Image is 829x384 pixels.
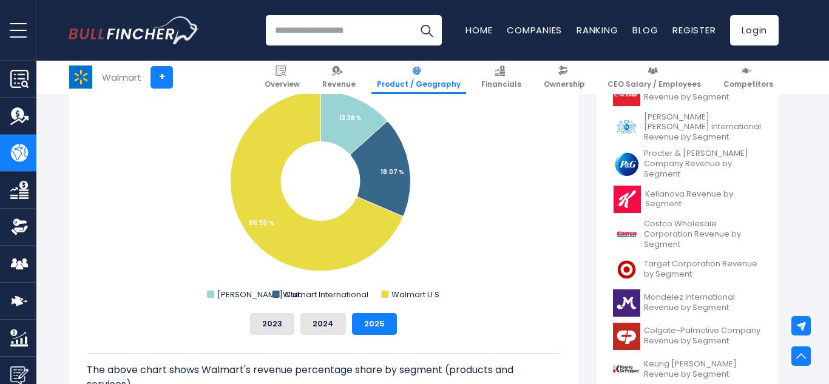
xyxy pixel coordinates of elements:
a: Ownership [538,61,590,94]
a: Go to homepage [69,16,199,44]
a: Blog [632,24,658,36]
div: Walmart [102,70,141,84]
span: Coca-Cola Company Revenue by Segment [644,82,762,103]
a: Financials [476,61,527,94]
img: KDP logo [613,356,640,383]
span: Overview [265,79,300,89]
a: Revenue [317,61,361,94]
a: Competitors [718,61,779,94]
button: 2023 [250,313,294,335]
span: [PERSON_NAME] [PERSON_NAME] International Revenue by Segment [644,112,762,143]
a: Home [465,24,492,36]
a: Costco Wholesale Corporation Revenue by Segment [606,216,770,253]
text: Walmart International [283,289,368,300]
span: Product / Geography [377,79,461,89]
span: Procter & [PERSON_NAME] Company Revenue by Segment [644,149,762,180]
span: Ownership [544,79,585,89]
tspan: 68.55 % [249,218,274,227]
a: Colgate-Palmolive Company Revenue by Segment [606,320,770,353]
a: Companies [507,24,562,36]
a: + [151,66,173,89]
span: Colgate-Palmolive Company Revenue by Segment [644,326,762,346]
img: Ownership [10,218,29,236]
tspan: 18.07 % [381,167,404,177]
img: K logo [613,186,641,213]
a: Target Corporation Revenue by Segment [606,253,770,286]
img: PG logo [613,150,640,178]
img: WMT logo [69,66,92,89]
svg: Walmart's Revenue Share by Segment [87,61,560,303]
img: Bullfincher logo [69,16,200,44]
span: Revenue [322,79,356,89]
button: Search [411,15,442,45]
a: CEO Salary / Employees [602,61,706,94]
img: PM logo [613,113,640,141]
img: COST logo [613,221,640,248]
text: [PERSON_NAME] Club [217,289,303,300]
text: Walmart U S [391,289,439,300]
span: Financials [481,79,521,89]
a: Overview [259,61,305,94]
span: Target Corporation Revenue by Segment [644,259,762,280]
button: 2024 [300,313,346,335]
a: Register [672,24,716,36]
span: Competitors [723,79,773,89]
img: CL logo [613,323,640,350]
tspan: 13.38 % [339,113,362,123]
a: Login [730,15,779,45]
a: [PERSON_NAME] [PERSON_NAME] International Revenue by Segment [606,109,770,146]
img: MDLZ logo [613,289,640,317]
a: Product / Geography [371,61,466,94]
span: Costco Wholesale Corporation Revenue by Segment [644,219,762,250]
span: Keurig [PERSON_NAME] Revenue by Segment [644,359,762,380]
span: Mondelez International Revenue by Segment [644,292,762,313]
span: Kellanova Revenue by Segment [645,189,762,210]
button: 2025 [352,313,397,335]
a: Kellanova Revenue by Segment [606,183,770,216]
a: Ranking [577,24,618,36]
a: Mondelez International Revenue by Segment [606,286,770,320]
a: Procter & [PERSON_NAME] Company Revenue by Segment [606,146,770,183]
span: CEO Salary / Employees [607,79,701,89]
img: TGT logo [613,256,640,283]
